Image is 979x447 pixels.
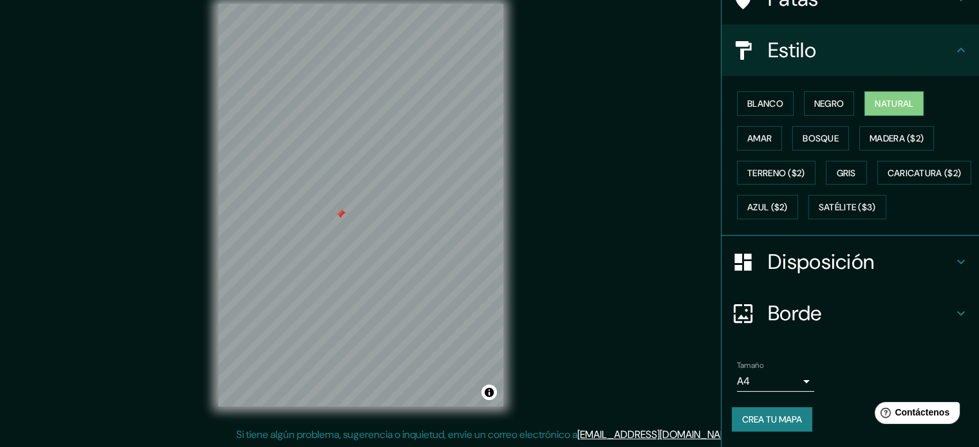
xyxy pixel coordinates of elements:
[218,4,503,406] canvas: Mapa
[722,24,979,76] div: Estilo
[722,236,979,287] div: Disposición
[481,385,497,400] button: Activar o desactivar atribución
[737,371,814,392] div: A4
[737,360,763,370] font: Tamaño
[768,300,822,327] font: Borde
[747,132,772,144] font: Amar
[768,37,816,64] font: Estilo
[768,248,874,275] font: Disposición
[888,167,962,179] font: Caricatura ($2)
[814,98,844,109] font: Negro
[792,126,849,151] button: Bosque
[737,195,798,219] button: Azul ($2)
[875,98,913,109] font: Natural
[732,407,812,432] button: Crea tu mapa
[737,374,750,388] font: A4
[747,202,788,214] font: Azul ($2)
[737,161,816,185] button: Terreno ($2)
[737,91,794,116] button: Blanco
[737,126,782,151] button: Amar
[837,167,856,179] font: Gris
[864,91,924,116] button: Natural
[859,126,934,151] button: Madera ($2)
[804,91,855,116] button: Negro
[722,287,979,339] div: Borde
[877,161,972,185] button: Caricatura ($2)
[870,132,924,144] font: Madera ($2)
[747,98,783,109] font: Blanco
[742,414,802,425] font: Crea tu mapa
[236,428,577,441] font: Si tiene algún problema, sugerencia o inquietud, envíe un correo electrónico a
[803,132,839,144] font: Bosque
[808,195,886,219] button: Satélite ($3)
[819,202,876,214] font: Satélite ($3)
[864,397,965,433] iframe: Lanzador de widgets de ayuda
[577,428,736,441] a: [EMAIL_ADDRESS][DOMAIN_NAME]
[747,167,805,179] font: Terreno ($2)
[826,161,867,185] button: Gris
